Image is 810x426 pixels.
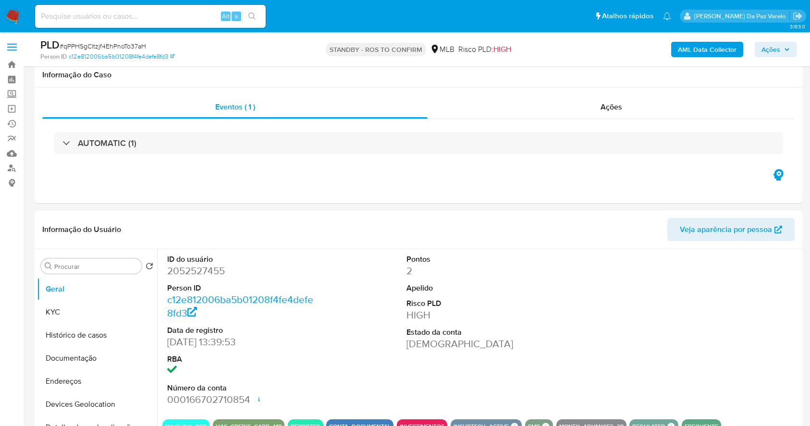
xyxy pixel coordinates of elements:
dt: ID do usuário [167,254,317,265]
p: patricia.varelo@mercadopago.com.br [694,12,789,21]
div: MLB [430,44,454,55]
dd: 000166702710854 [167,393,317,406]
span: Eventos ( 1 ) [215,101,255,112]
a: c12e812006ba5b01208f4fe4defe8fd3 [167,292,313,320]
span: Alt [222,12,230,21]
input: Pesquise usuários ou casos... [35,10,266,23]
span: Ações [601,101,622,112]
dt: RBA [167,354,317,365]
button: Procurar [45,262,52,270]
dd: [DEMOGRAPHIC_DATA] [406,337,556,351]
span: s [235,12,238,21]
dt: Número da conta [167,383,317,393]
input: Procurar [54,262,138,271]
dt: Estado da conta [406,327,556,338]
button: Documentação [37,347,157,370]
button: Histórico de casos [37,324,157,347]
span: Ações [761,42,780,57]
button: Devices Geolocation [37,393,157,416]
span: Veja aparência por pessoa [680,218,772,241]
button: Retornar ao pedido padrão [146,262,153,273]
button: Veja aparência por pessoa [667,218,795,241]
dd: 2 [406,264,556,278]
button: Geral [37,278,157,301]
dt: Pontos [406,254,556,265]
dd: 2052527455 [167,264,317,278]
h1: Informação do Caso [42,70,795,80]
dd: HIGH [406,308,556,322]
p: STANDBY - ROS TO CONFIRM [326,43,426,56]
dt: Data de registro [167,325,317,336]
span: HIGH [493,44,511,55]
a: Notificações [663,12,671,20]
div: AUTOMATIC (1) [54,132,783,154]
b: AML Data Collector [678,42,736,57]
a: Sair [793,11,803,21]
button: Ações [755,42,797,57]
dt: Person ID [167,283,317,293]
h3: AUTOMATIC (1) [78,138,136,148]
button: AML Data Collector [671,42,743,57]
span: Atalhos rápidos [602,11,653,21]
h1: Informação do Usuário [42,225,121,234]
span: Risco PLD: [458,44,511,55]
dt: Risco PLD [406,298,556,309]
dt: Apelido [406,283,556,293]
button: KYC [37,301,157,324]
b: Person ID [40,52,67,61]
dd: [DATE] 13:39:53 [167,335,317,349]
button: Endereços [37,370,157,393]
span: # qPPHSgCltzjf4EhPnoTo37aH [60,41,146,51]
button: search-icon [242,10,262,23]
b: PLD [40,37,60,52]
a: c12e812006ba5b01208f4fe4defe8fd3 [69,52,174,61]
